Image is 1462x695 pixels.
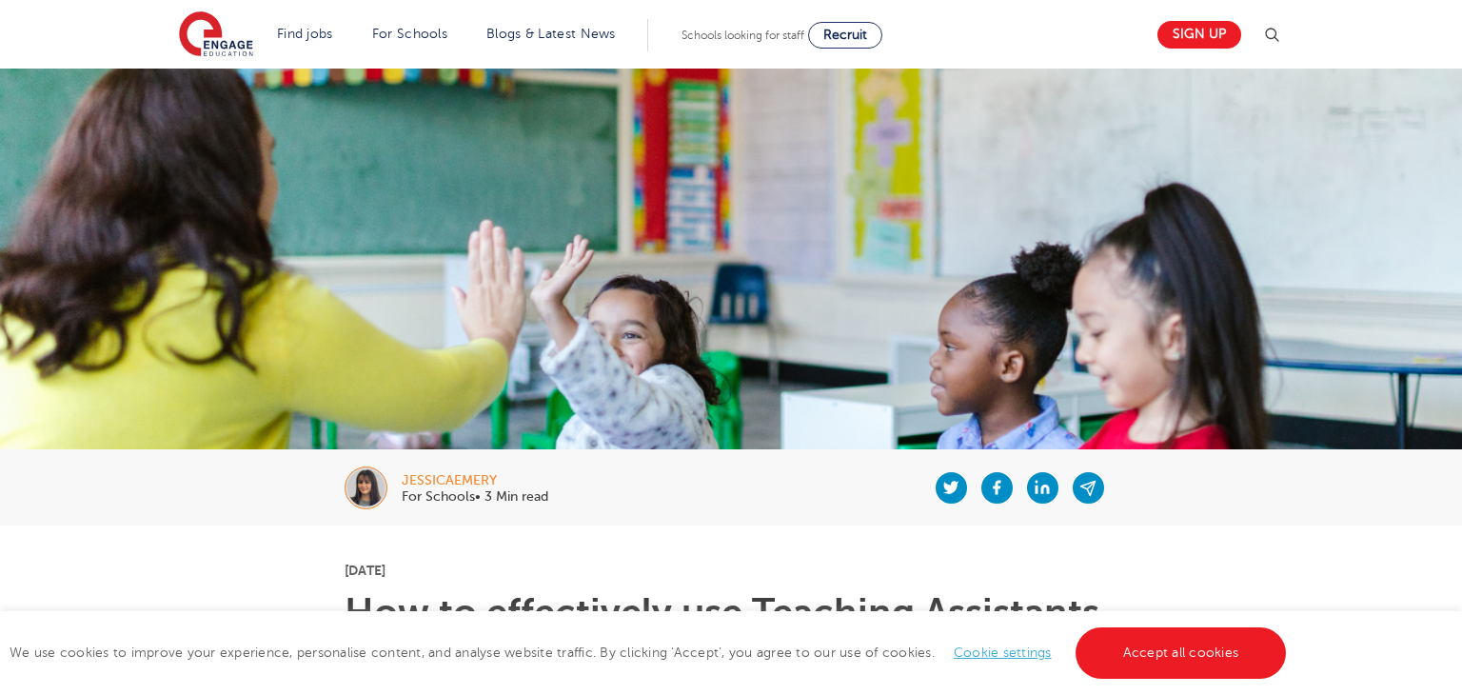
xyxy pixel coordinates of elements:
[1076,627,1287,679] a: Accept all cookies
[682,29,804,42] span: Schools looking for staff
[808,22,882,49] a: Recruit
[372,27,447,41] a: For Schools
[345,594,1118,670] h1: How to effectively use Teaching Assistants in the classroom
[10,645,1291,660] span: We use cookies to improve your experience, personalise content, and analyse website traffic. By c...
[179,11,253,59] img: Engage Education
[823,28,867,42] span: Recruit
[954,645,1052,660] a: Cookie settings
[402,474,548,487] div: jessicaemery
[345,564,1118,577] p: [DATE]
[486,27,616,41] a: Blogs & Latest News
[277,27,333,41] a: Find jobs
[1157,21,1241,49] a: Sign up
[402,490,548,504] p: For Schools• 3 Min read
